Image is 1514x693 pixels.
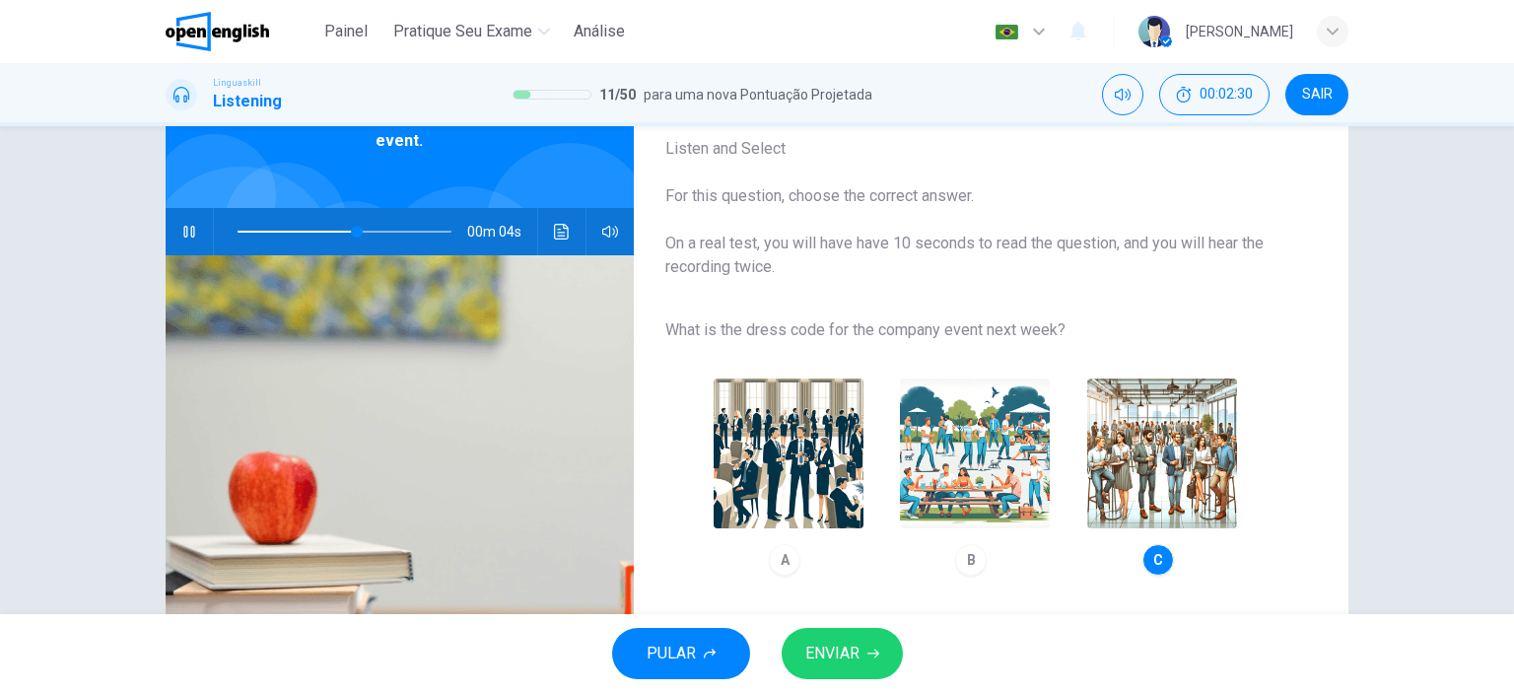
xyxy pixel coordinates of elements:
[566,14,633,49] button: Análise
[782,628,903,679] button: ENVIAR
[665,184,1285,208] span: For this question, choose the correct answer.
[166,12,314,51] a: OpenEnglish logo
[1302,87,1333,103] span: SAIR
[714,379,863,528] img: A
[769,544,800,576] div: A
[1200,87,1253,103] span: 00:02:30
[574,20,625,43] span: Análise
[900,379,1050,528] img: B
[647,640,696,667] span: PULAR
[1159,74,1270,115] div: Esconder
[665,232,1285,279] span: On a real test, you will have have 10 seconds to read the question, and you will hear the recordi...
[393,20,532,43] span: Pratique seu exame
[166,12,269,51] img: OpenEnglish logo
[1087,379,1237,528] img: C
[1186,20,1293,43] div: [PERSON_NAME]
[644,83,872,106] span: para uma nova Pontuação Projetada
[213,90,282,113] h1: Listening
[1102,74,1143,115] div: Silenciar
[891,370,1059,585] button: B
[314,14,378,49] button: Painel
[705,370,872,585] button: A
[955,544,987,576] div: B
[612,628,750,679] button: PULAR
[1159,74,1270,115] button: 00:02:30
[467,208,537,255] span: 00m 04s
[599,83,636,106] span: 11 / 50
[665,137,1285,161] span: Listen and Select
[324,20,368,43] span: Painel
[1078,370,1246,585] button: C
[805,640,860,667] span: ENVIAR
[213,76,261,90] span: Linguaskill
[1138,16,1170,47] img: Profile picture
[995,25,1019,39] img: pt
[230,105,570,153] span: Listen to a clip about the dress code for an event.
[1285,74,1348,115] button: SAIR
[665,318,1285,342] span: What is the dress code for the company event next week?
[546,208,578,255] button: Clique para ver a transcrição do áudio
[1142,544,1174,576] div: C
[385,14,558,49] button: Pratique seu exame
